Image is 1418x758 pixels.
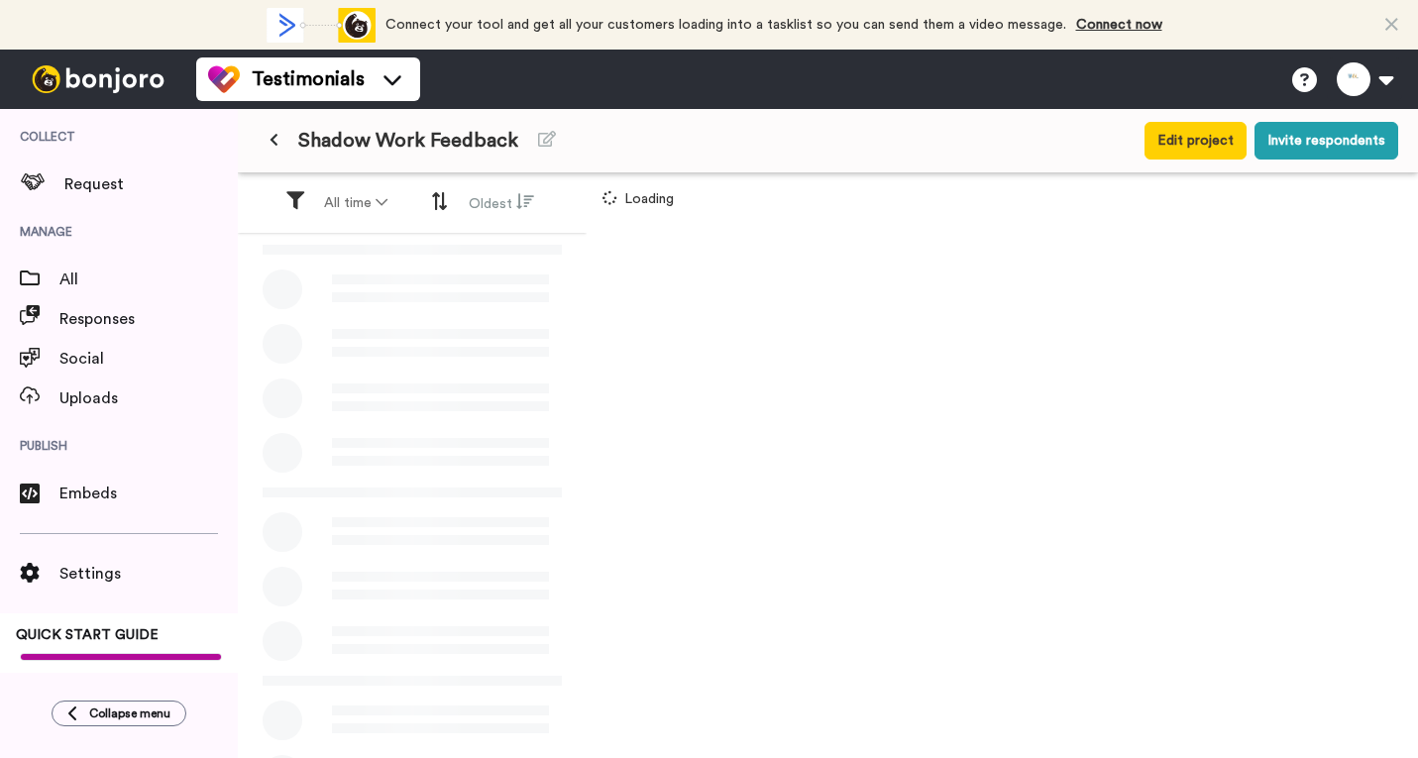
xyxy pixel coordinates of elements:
span: Shadow Work Feedback [298,127,518,155]
div: animation [267,8,376,43]
button: Oldest [457,184,546,222]
span: Collapse menu [89,705,170,721]
img: tm-color.svg [208,63,240,95]
img: bj-logo-header-white.svg [24,65,172,93]
span: Uploads [59,386,238,410]
a: Connect now [1076,18,1162,32]
button: Invite respondents [1254,122,1398,160]
span: Settings [59,562,238,586]
span: Testimonials [252,65,365,93]
span: QUICK START GUIDE [16,628,159,642]
span: Connect your tool and get all your customers loading into a tasklist so you can send them a video... [385,18,1066,32]
span: Embeds [59,482,238,505]
button: Collapse menu [52,701,186,726]
span: Request [64,172,238,196]
span: All [59,268,238,291]
span: Responses [59,307,238,331]
button: All time [312,185,399,221]
button: Edit project [1145,122,1247,160]
span: Social [59,347,238,371]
